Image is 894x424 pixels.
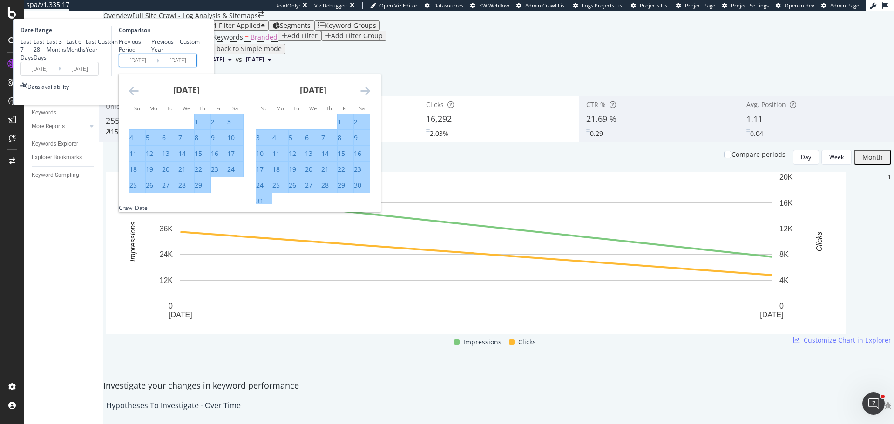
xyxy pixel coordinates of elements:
button: Add Filter Group [321,31,386,41]
div: 18 [129,165,137,174]
div: Date Range [20,26,109,34]
div: 1 [195,117,198,127]
div: 6 [162,133,166,142]
div: ReadOnly: [275,2,300,9]
span: Logs Projects List [582,2,624,9]
div: bug [885,402,891,409]
a: Open in dev [776,2,814,9]
td: Selected. Sunday, March 3, 2024 [256,130,272,146]
span: 2025 Jul. 1st [246,55,264,64]
span: KW Webflow [479,2,509,9]
div: 16 [354,149,361,158]
div: Last 7 Days [20,38,34,61]
a: Keywords Explorer [32,139,96,149]
span: Open in dev [785,2,814,9]
td: Selected. Friday, March 22, 2024 [338,162,354,177]
div: 7 [321,133,325,142]
td: Selected. Sunday, February 11, 2024 [129,146,146,162]
div: 6 [305,133,309,142]
span: Project Page [685,2,715,9]
div: Last Year [86,38,98,54]
td: Selected. Tuesday, February 20, 2024 [162,162,178,177]
div: 0.04 [750,129,763,138]
text: Impressions [129,222,137,262]
div: Last 28 Days [34,38,47,61]
td: Selected. Friday, February 23, 2024 [211,162,227,177]
span: Impressions [463,337,501,348]
div: 11 [129,149,137,158]
div: 2 [354,117,358,127]
span: Unique Keywords [106,102,161,111]
td: Selected. Wednesday, February 21, 2024 [178,162,195,177]
div: Previous Period [119,38,151,54]
div: 28 [321,181,329,190]
td: Selected. Friday, February 2, 2024 [211,114,227,130]
button: [DATE] [242,54,275,65]
td: Selected. Saturday, March 16, 2024 [354,146,370,162]
td: Selected. Wednesday, March 6, 2024 [305,130,321,146]
div: 5 [146,133,149,142]
td: Selected. Saturday, February 24, 2024 [227,162,244,177]
div: Switch back to Simple mode [194,45,282,53]
a: KW Webflow [470,2,509,9]
div: Keyword Groups [325,22,376,29]
text: 24K [160,250,173,258]
small: We [183,105,190,112]
div: Compare periods [731,150,786,159]
div: Previous Year [151,38,180,54]
td: Selected. Sunday, February 25, 2024 [129,177,146,193]
text: 16K [779,199,793,207]
text: 4K [779,276,789,284]
button: [DATE] [203,54,236,65]
td: Selected. Thursday, March 7, 2024 [321,130,338,146]
a: More Reports [32,121,87,131]
div: Detect big movements in your [103,79,894,91]
div: 12 [146,149,153,158]
small: Mo [276,105,284,112]
div: 14 [321,149,329,158]
td: Selected. Sunday, February 4, 2024 [129,130,146,146]
div: Keywords Explorer [32,139,78,149]
div: Explorer Bookmarks [32,153,82,162]
td: Selected. Sunday, March 31, 2024 [256,193,272,209]
div: Full Site Crawl - Log Analysis & Sitemaps [132,11,258,20]
div: 9 [354,133,358,142]
div: 21 [178,165,186,174]
td: Selected. Wednesday, March 13, 2024 [305,146,321,162]
td: Selected. Friday, March 29, 2024 [338,177,354,193]
td: Selected. Thursday, February 1, 2024 [195,114,211,130]
div: 3 [227,117,231,127]
td: Selected. Wednesday, February 28, 2024 [178,177,195,193]
div: Custom [180,38,200,46]
a: Open Viz Editor [370,2,418,9]
div: 22 [195,165,202,174]
span: vs [236,55,242,64]
div: Move forward to switch to the next month. [360,85,370,97]
img: Equal [426,129,430,132]
a: Logs Projects List [573,2,624,9]
button: Keyword Groups [314,20,380,31]
span: Clicks [426,100,444,109]
span: Keywords [213,33,243,41]
span: 2025 Jul. 29th [206,55,224,64]
td: Selected. Friday, March 1, 2024 [338,114,354,130]
td: Selected. Tuesday, March 26, 2024 [289,177,305,193]
text: 20K [779,173,793,181]
td: Selected. Monday, March 11, 2024 [272,146,289,162]
small: Mo [149,105,157,112]
div: 8 [195,133,198,142]
div: 21 [321,165,329,174]
button: Switch back to Simple mode [190,44,285,54]
td: Selected. Monday, February 12, 2024 [146,146,162,162]
button: Add Filter [278,31,321,41]
div: Add Filter [287,32,318,40]
text: 12K [160,276,173,284]
span: 21.69 % [586,113,616,124]
td: Selected. Saturday, February 17, 2024 [227,146,244,162]
button: 1 Filter Applied [203,20,269,31]
td: Selected. Thursday, February 15, 2024 [195,146,211,162]
div: Last 3 Months [47,38,66,54]
span: = [245,33,249,41]
input: Start Date [21,62,58,75]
